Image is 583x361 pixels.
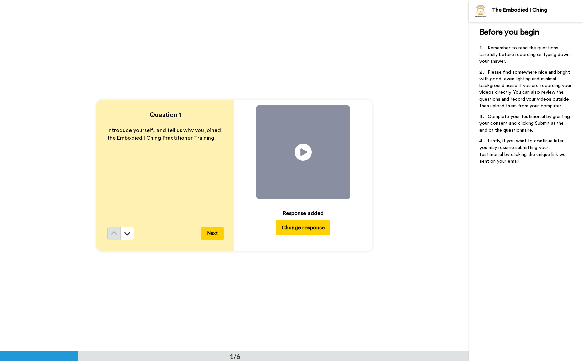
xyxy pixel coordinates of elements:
img: Profile Image [472,3,489,19]
span: Complete your testimonial by granting your consent and clicking Submit at the end of the question... [479,114,571,133]
button: Change response [276,220,330,235]
span: Remember to read the questions carefully before recording or typing down your answer. [479,46,571,64]
div: The Embodied I Ching [492,7,583,13]
span: Please find somewhere nice and bright with good, even lighting and minimal background noise if yo... [479,70,573,108]
div: 1/6 [219,352,251,361]
div: Response added [283,209,324,217]
span: Before you begin [479,28,539,36]
h4: Question 1 [107,110,224,120]
span: Introduce yourself, and tell us why you joined the Embodied I Ching Practitioner Training. [107,128,222,141]
button: Next [201,227,224,240]
span: Lastly, if you want to continue later, you may resume submitting your testimonial by clicking the... [479,139,567,164]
